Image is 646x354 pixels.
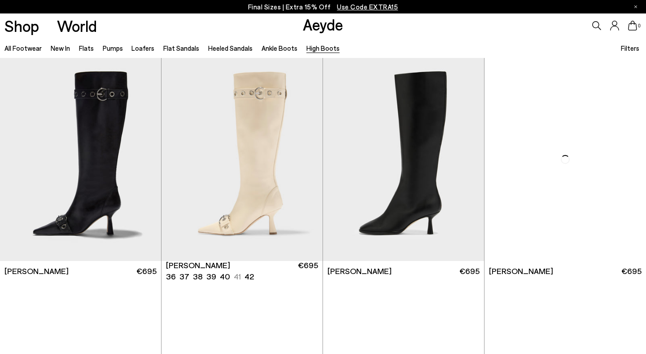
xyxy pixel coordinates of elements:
li: 38 [193,271,203,282]
a: [PERSON_NAME] €695 [323,261,484,281]
span: Navigate to /collections/ss25-final-sizes [337,3,398,11]
a: Heeled Sandals [208,44,253,52]
a: [PERSON_NAME] €695 [484,261,646,281]
span: 0 [637,23,642,28]
a: Aeyde [303,15,343,34]
span: €695 [459,265,480,277]
a: Flats [79,44,94,52]
li: 39 [206,271,216,282]
span: [PERSON_NAME] [166,260,230,271]
span: €695 [136,265,157,277]
img: Catherine High Sock Boots [323,58,484,261]
a: Flat Sandals [163,44,199,52]
a: New In [51,44,70,52]
span: €695 [621,265,642,277]
ul: variant [166,271,251,282]
a: Pumps [103,44,123,52]
span: [PERSON_NAME] [4,265,69,277]
span: €695 [298,260,318,282]
span: [PERSON_NAME] [327,265,392,277]
li: 40 [220,271,230,282]
p: Final Sizes | Extra 15% Off [248,1,398,13]
a: Shop [4,18,39,34]
li: 37 [179,271,189,282]
a: [PERSON_NAME] 36 37 38 39 40 41 42 €695 [161,261,323,281]
a: World [57,18,97,34]
img: Vivian Eyelet High Boots [161,58,323,261]
a: High Boots [306,44,340,52]
a: Ankle Boots [262,44,297,52]
span: [PERSON_NAME] [489,265,553,277]
a: Next slide Previous slide [161,58,323,261]
img: Alexis Dual-Tone High Boots [484,58,646,261]
div: 1 / 6 [161,58,323,261]
a: All Footwear [4,44,42,52]
li: 36 [166,271,176,282]
a: Loafers [131,44,154,52]
a: 0 [628,21,637,31]
li: 42 [244,271,254,282]
span: Filters [621,44,639,52]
